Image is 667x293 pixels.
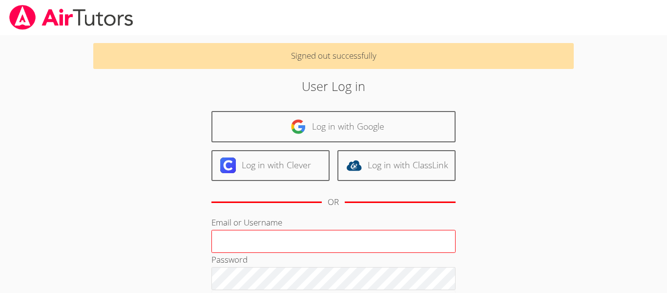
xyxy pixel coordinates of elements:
[211,111,456,142] a: Log in with Google
[93,43,574,69] p: Signed out successfully
[211,150,330,181] a: Log in with Clever
[220,158,236,173] img: clever-logo-6eab21bc6e7a338710f1a6ff85c0baf02591cd810cc4098c63d3a4b26e2feb20.svg
[211,217,282,228] label: Email or Username
[291,119,306,135] img: google-logo-50288ca7cdecda66e5e0955fdab243c47b7ad437acaf1139b6f446037453330a.svg
[337,150,456,181] a: Log in with ClassLink
[8,5,134,30] img: airtutors_banner-c4298cdbf04f3fff15de1276eac7730deb9818008684d7c2e4769d2f7ddbe033.png
[153,77,514,95] h2: User Log in
[346,158,362,173] img: classlink-logo-d6bb404cc1216ec64c9a2012d9dc4662098be43eaf13dc465df04b49fa7ab582.svg
[328,195,339,209] div: OR
[211,254,248,265] label: Password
